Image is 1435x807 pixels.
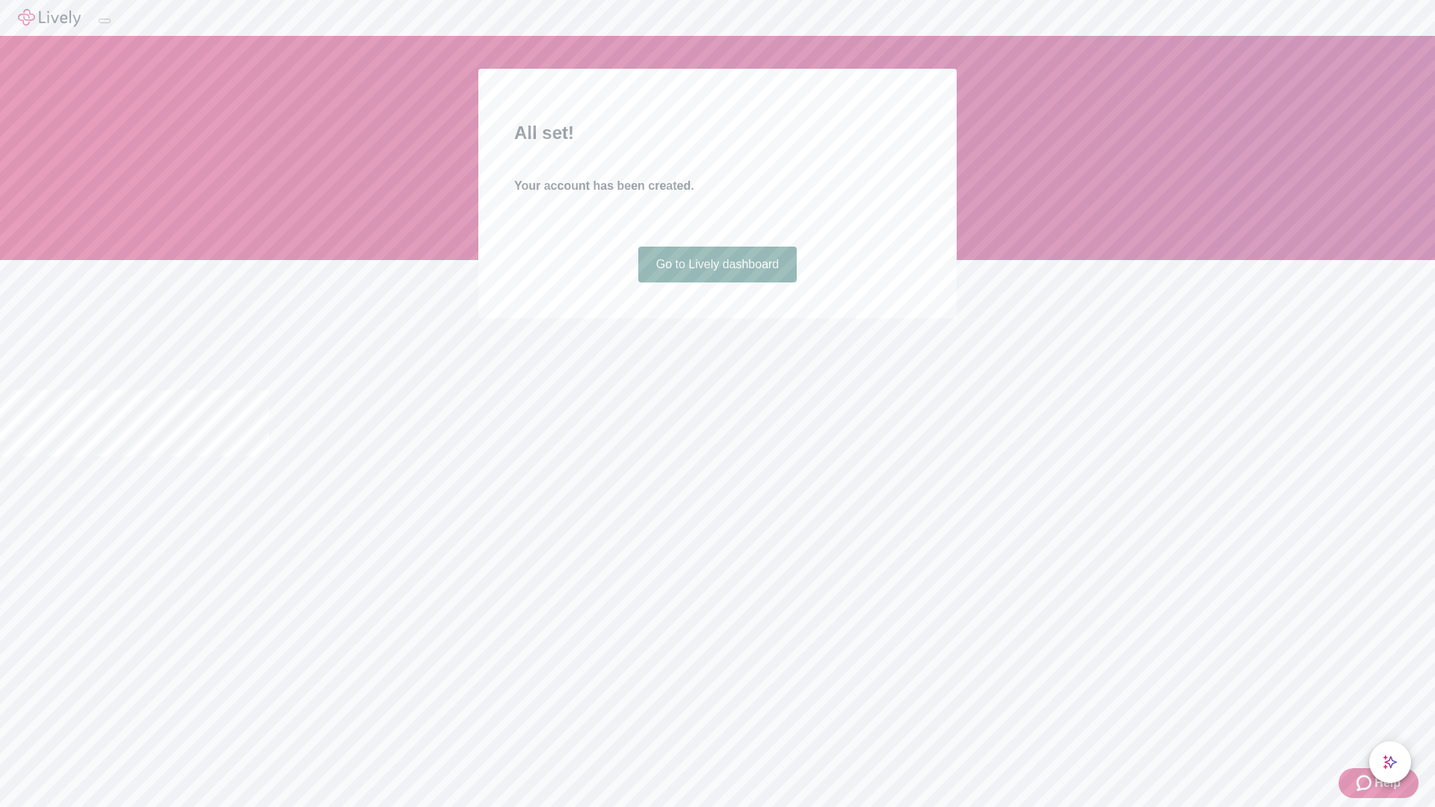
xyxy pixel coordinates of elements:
[514,120,921,146] h2: All set!
[18,9,81,27] img: Lively
[1357,774,1374,792] svg: Zendesk support icon
[1369,741,1411,783] button: chat
[99,19,111,23] button: Log out
[1339,768,1419,798] button: Zendesk support iconHelp
[1383,755,1398,770] svg: Lively AI Assistant
[638,247,797,282] a: Go to Lively dashboard
[514,177,921,195] h4: Your account has been created.
[1374,774,1401,792] span: Help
